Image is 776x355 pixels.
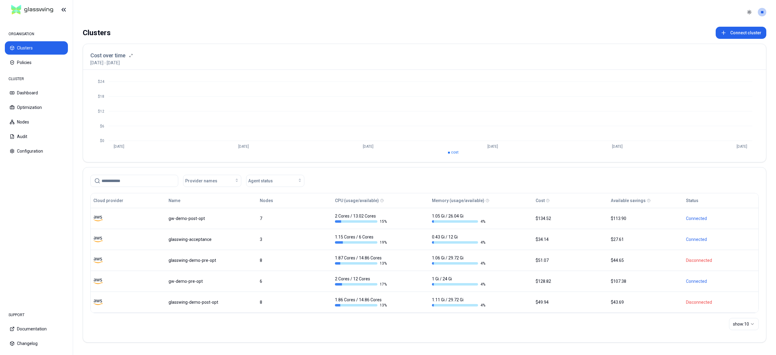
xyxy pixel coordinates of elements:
tspan: $18 [98,94,104,99]
div: Clusters [83,27,111,39]
span: Provider names [185,178,217,184]
div: 3 [260,236,329,242]
div: glasswing-acceptance [169,236,254,242]
button: Policies [5,56,68,69]
h3: Cost over time [90,51,125,60]
div: 7 [260,215,329,221]
div: Connected [686,215,756,221]
tspan: [DATE] [363,144,373,149]
div: CLUSTER [5,73,68,85]
div: 6 [260,278,329,284]
div: 1.87 Cores / 14.86 Cores [335,255,388,266]
button: CPU (usage/available) [335,194,379,207]
tspan: $6 [100,124,104,128]
button: Memory (usage/available) [432,194,484,207]
button: Agent status [246,175,304,187]
img: aws [93,277,102,286]
button: Audit [5,130,68,143]
div: glasswing-demo-pre-opt [169,257,254,263]
div: gw-demo-pre-opt [169,278,254,284]
img: aws [93,256,102,265]
div: 1.15 Cores / 6 Cores [335,234,388,245]
button: Documentation [5,322,68,336]
div: 1 Gi / 24 Gi [432,276,485,287]
tspan: [DATE] [238,144,249,149]
button: Name [169,194,180,207]
div: 13 % [335,261,388,266]
div: 4 % [432,261,485,266]
img: aws [93,214,102,223]
div: $27.61 [611,236,681,242]
div: $51.07 [536,257,605,263]
div: 4 % [432,282,485,287]
div: glasswing-demo-post-opt [169,299,254,305]
div: gw-demo-post-opt [169,215,254,221]
div: 8 [260,257,329,263]
div: 1.05 Gi / 26.04 Gi [432,213,485,224]
div: 1.86 Cores / 14.86 Cores [335,297,388,308]
button: Dashboard [5,86,68,100]
button: Cost [536,194,545,207]
div: 0.43 Gi / 12 Gi [432,234,485,245]
div: 8 [260,299,329,305]
div: 4 % [432,240,485,245]
div: 1.11 Gi / 29.72 Gi [432,297,485,308]
tspan: $0 [100,139,104,143]
button: Provider names [183,175,241,187]
button: Nodes [260,194,273,207]
div: Disconnected [686,299,756,305]
div: 19 % [335,240,388,245]
p: [DATE] - [DATE] [90,60,120,66]
div: $113.90 [611,215,681,221]
tspan: $24 [98,79,105,84]
span: Agent status [248,178,273,184]
div: $128.82 [536,278,605,284]
button: Nodes [5,115,68,129]
div: 4 % [432,219,485,224]
div: Status [686,198,698,204]
div: 1.06 Gi / 29.72 Gi [432,255,485,266]
button: Cloud provider [93,194,123,207]
tspan: [DATE] [114,144,124,149]
div: Connected [686,278,756,284]
div: ORGANISATION [5,28,68,40]
button: Available savings [611,194,646,207]
tspan: $12 [98,109,104,113]
img: aws [93,235,102,244]
div: $107.38 [611,278,681,284]
tspan: [DATE] [737,144,747,149]
div: 15 % [335,219,388,224]
tspan: [DATE] [487,144,498,149]
div: 13 % [335,303,388,308]
div: 2 Cores / 12 Cores [335,276,388,287]
span: cost [451,150,459,154]
div: $34.14 [536,236,605,242]
button: Clusters [5,41,68,55]
div: $134.52 [536,215,605,221]
div: $49.94 [536,299,605,305]
tspan: [DATE] [612,144,623,149]
div: 17 % [335,282,388,287]
button: Optimization [5,101,68,114]
div: Connected [686,236,756,242]
div: 4 % [432,303,485,308]
div: SUPPORT [5,309,68,321]
div: $44.65 [611,257,681,263]
button: Changelog [5,337,68,350]
div: $43.69 [611,299,681,305]
img: aws [93,298,102,307]
button: Configuration [5,144,68,158]
div: 2 Cores / 13.02 Cores [335,213,388,224]
div: Disconnected [686,257,756,263]
button: Connect cluster [716,27,766,39]
img: GlassWing [9,3,56,17]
